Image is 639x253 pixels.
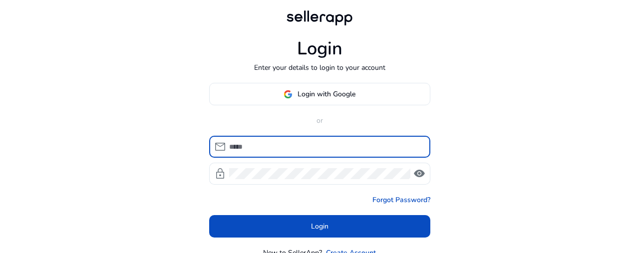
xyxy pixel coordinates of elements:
[214,168,226,180] span: lock
[209,83,430,105] button: Login with Google
[214,141,226,153] span: mail
[298,89,355,99] span: Login with Google
[311,221,328,232] span: Login
[413,168,425,180] span: visibility
[297,38,342,59] h1: Login
[372,195,430,205] a: Forgot Password?
[284,90,293,99] img: google-logo.svg
[254,62,385,73] p: Enter your details to login to your account
[209,115,430,126] p: or
[209,215,430,238] button: Login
